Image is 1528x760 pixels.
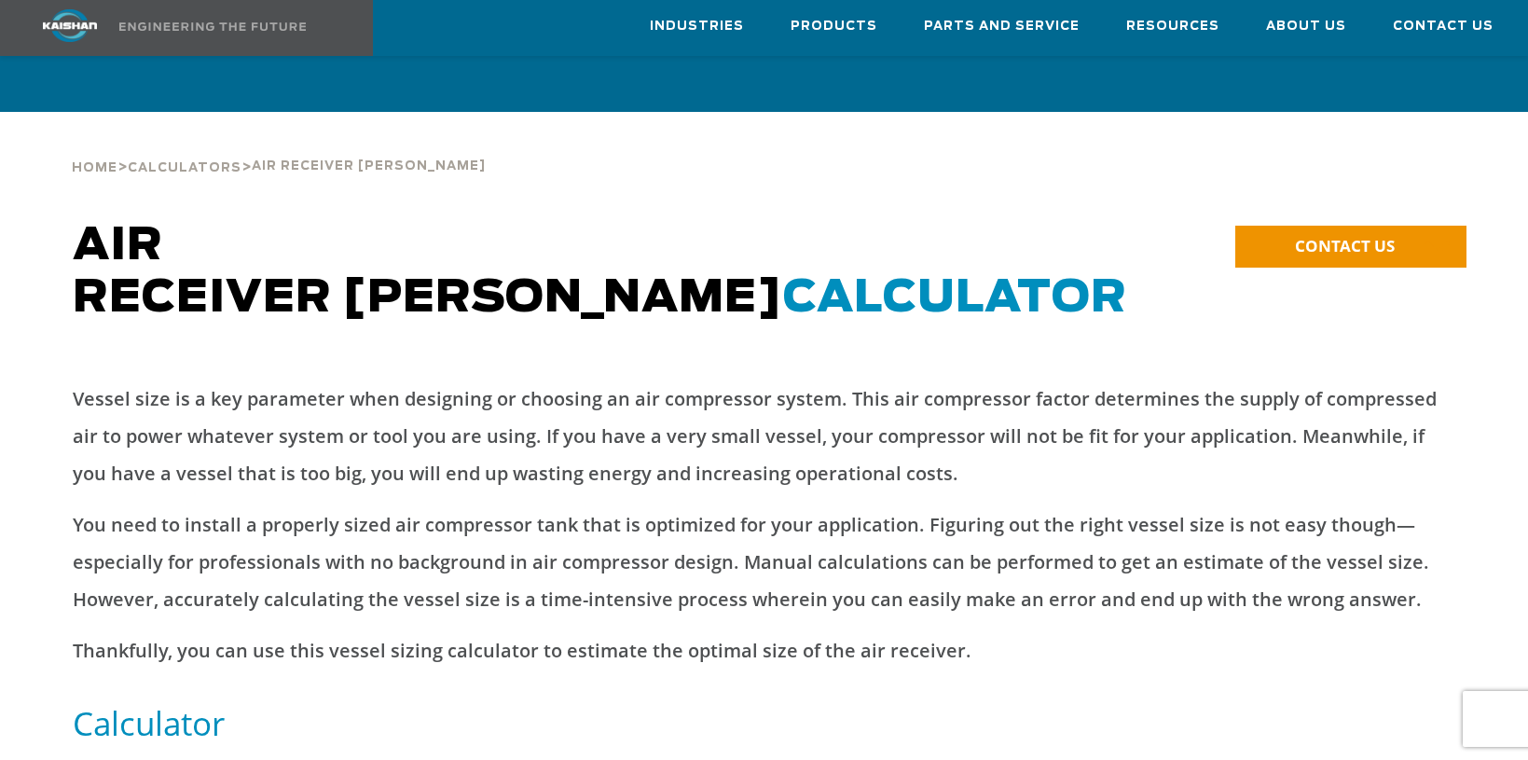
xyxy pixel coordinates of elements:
[73,632,1456,670] p: Thankfully, you can use this vessel sizing calculator to estimate the optimal size of the air rec...
[72,162,117,174] span: Home
[1126,16,1219,37] span: Resources
[73,702,1456,744] h5: Calculator
[1295,235,1395,256] span: CONTACT US
[791,1,877,51] a: Products
[783,276,1127,321] span: CALCULATOR
[924,16,1080,37] span: Parts and Service
[1393,16,1494,37] span: Contact Us
[73,506,1456,618] p: You need to install a properly sized air compressor tank that is optimized for your application. ...
[128,162,241,174] span: Calculators
[650,1,744,51] a: Industries
[924,1,1080,51] a: Parts and Service
[252,160,486,173] span: AIR RECEIVER [PERSON_NAME]
[1126,1,1219,51] a: Resources
[73,380,1456,492] p: Vessel size is a key parameter when designing or choosing an air compressor system. This air comp...
[72,159,117,175] a: Home
[119,22,306,31] img: Engineering the future
[1235,226,1466,268] a: CONTACT US
[1266,1,1346,51] a: About Us
[1266,16,1346,37] span: About Us
[1393,1,1494,51] a: Contact Us
[73,224,1127,321] span: AIR RECEIVER [PERSON_NAME]
[791,16,877,37] span: Products
[72,112,486,183] div: > >
[650,16,744,37] span: Industries
[128,159,241,175] a: Calculators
